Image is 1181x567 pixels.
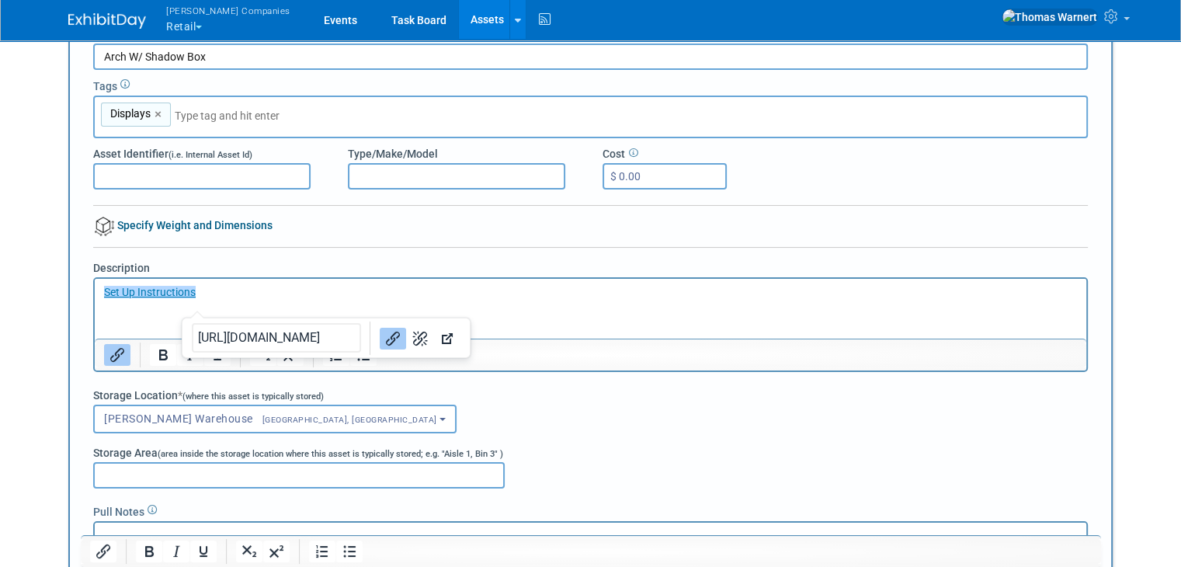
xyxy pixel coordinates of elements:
span: Displays [107,106,151,121]
button: Bullet list [350,344,377,366]
span: Cost [603,148,625,160]
input: Link [192,323,361,353]
button: Underline [204,344,231,366]
button: Insert/edit link [104,344,130,366]
button: Remove link [407,327,433,349]
button: Numbered list [309,541,335,562]
button: Open link [434,327,460,349]
button: Underline [190,541,217,562]
button: [PERSON_NAME] Warehouse[GEOGRAPHIC_DATA], [GEOGRAPHIC_DATA] [93,405,457,433]
button: Link [380,327,406,349]
span: (where this asset is typically stored) [182,391,324,402]
a: Specify Weight and Dimensions [93,219,273,231]
span: (area inside the storage location where this asset is typically stored; e.g. "Aisle 1, Bin 3" ) [158,449,503,459]
button: Numbered list [323,344,349,366]
span: [PERSON_NAME] Companies [166,2,290,19]
button: Insert/edit link [90,541,116,562]
button: Bullet list [336,541,363,562]
button: Subscript [236,541,262,562]
button: Bold [150,344,176,366]
img: Thomas Warnert [1002,9,1098,26]
span: [PERSON_NAME] Warehouse [104,412,437,425]
button: Superscript [277,344,304,366]
label: Storage Location [93,388,324,403]
a: × [155,106,165,123]
div: Pull Notes [93,500,1088,520]
button: Subscript [250,344,276,366]
img: bvolume.png [95,217,114,236]
iframe: Rich Text Area [95,279,1086,339]
label: Asset Identifier [93,146,252,162]
label: Type/Make/Model [348,146,438,162]
span: [GEOGRAPHIC_DATA], [GEOGRAPHIC_DATA] [253,415,437,425]
label: Storage Area [93,445,503,461]
button: Superscript [263,541,290,562]
button: Bold [136,541,162,562]
input: Type tag and hit enter [175,108,392,123]
button: Italic [163,541,189,562]
label: Description [93,260,150,276]
img: ExhibitDay [68,13,146,29]
span: (i.e. Internal Asset Id) [168,150,252,160]
button: Italic [177,344,203,366]
div: Tags [93,75,1088,94]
